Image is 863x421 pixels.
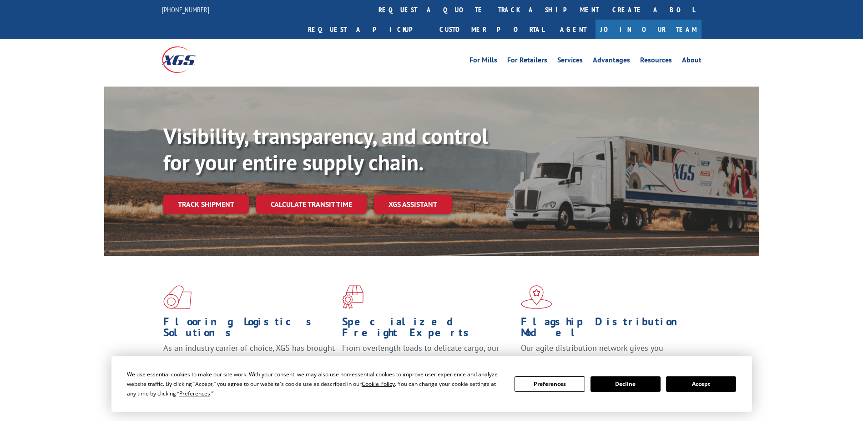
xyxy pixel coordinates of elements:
span: As an industry carrier of choice, XGS has brought innovation and dedication to flooring logistics... [163,343,335,375]
a: Join Our Team [596,20,702,39]
h1: Specialized Freight Experts [342,316,514,343]
a: Resources [640,56,672,67]
a: [PHONE_NUMBER] [162,5,209,14]
a: Advantages [593,56,630,67]
button: Accept [666,376,736,392]
span: Our agile distribution network gives you nationwide inventory management on demand. [521,343,688,364]
a: Request a pickup [301,20,433,39]
div: Cookie Consent Prompt [111,356,752,412]
a: About [682,56,702,67]
a: Services [557,56,583,67]
a: For Retailers [507,56,547,67]
a: For Mills [469,56,497,67]
a: Track shipment [163,195,249,214]
button: Preferences [515,376,585,392]
img: xgs-icon-flagship-distribution-model-red [521,285,552,309]
div: We use essential cookies to make our site work. With your consent, we may also use non-essential ... [127,370,504,398]
a: XGS ASSISTANT [374,195,452,214]
p: From overlength loads to delicate cargo, our experienced staff knows the best way to move your fr... [342,343,514,383]
a: Customer Portal [433,20,551,39]
span: Cookie Policy [362,380,395,388]
a: Agent [551,20,596,39]
img: xgs-icon-focused-on-flooring-red [342,285,363,309]
h1: Flagship Distribution Model [521,316,693,343]
span: Preferences [179,390,210,397]
h1: Flooring Logistics Solutions [163,316,335,343]
a: Calculate transit time [256,195,367,214]
img: xgs-icon-total-supply-chain-intelligence-red [163,285,192,309]
button: Decline [590,376,661,392]
b: Visibility, transparency, and control for your entire supply chain. [163,122,488,176]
